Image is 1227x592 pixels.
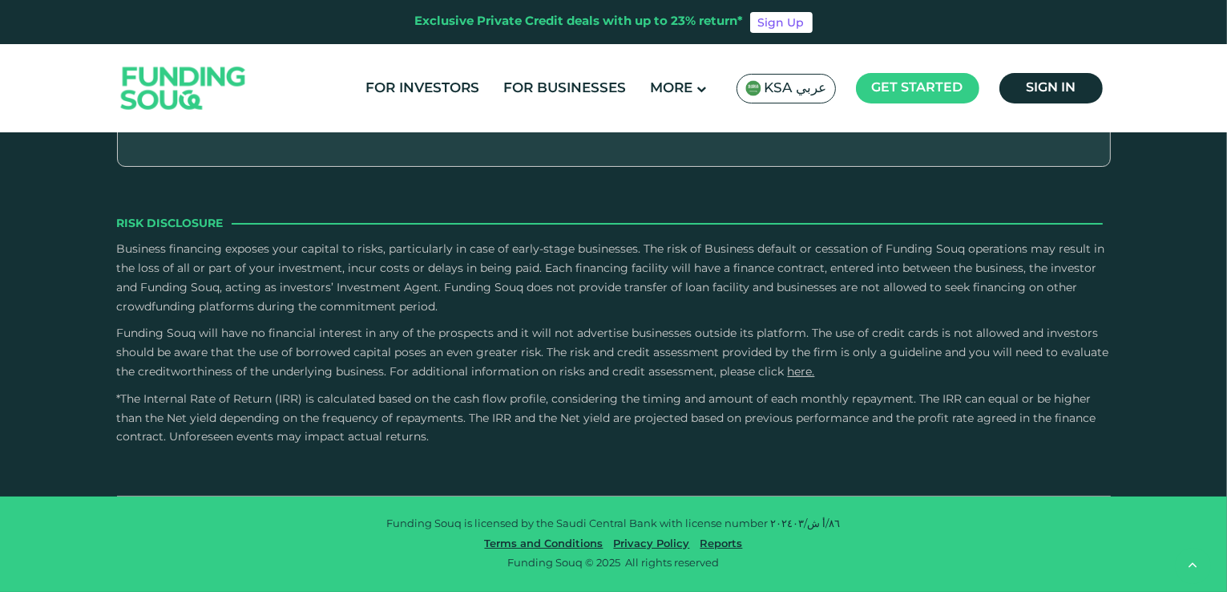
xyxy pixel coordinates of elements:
span: Reports [696,537,747,553]
img: SA Flag [745,80,761,96]
a: Sign in [999,73,1103,103]
span: Risk Disclosure [117,215,224,233]
span: More [651,82,693,95]
a: For Investors [362,75,484,102]
span: Funding Souq will have no financial interest in any of the prospects and it will not advertise bu... [117,328,1109,378]
a: here. [788,367,815,378]
p: *The Internal Rate of Return (IRR) is calculated based on the cash flow profile, considering the ... [117,391,1111,448]
button: back [1175,548,1211,584]
p: Funding Souq is licensed by the Saudi Central Bank with license number ٨٦/أ ش/٢٠٢٤٠٣ [129,517,1099,533]
div: Exclusive Private Credit deals with up to 23% return* [415,13,744,31]
span: KSA عربي [765,79,827,98]
span: All rights reserved [626,558,720,569]
a: Terms and Conditions [481,539,607,549]
span: Sign in [1026,82,1076,94]
a: Sign Up [750,12,813,33]
p: Business financing exposes your capital to risks, particularly in case of early-stage businesses.... [117,241,1111,317]
a: Privacy Policy [610,539,694,549]
span: Funding Souq © [508,558,595,569]
span: 2025 [597,558,621,569]
a: For Businesses [500,75,631,102]
img: Logo [105,48,262,129]
span: Get started [872,82,963,94]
